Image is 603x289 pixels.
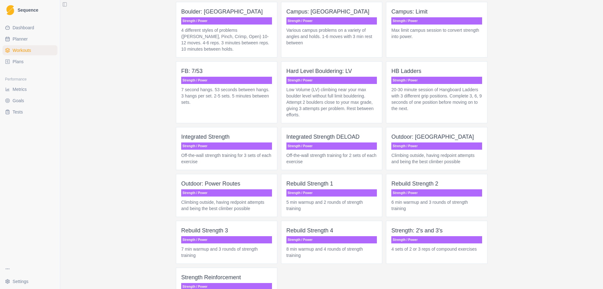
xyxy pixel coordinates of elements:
[181,246,272,258] p: 7 min warmup and 3 rounds of strength training
[18,8,38,12] span: Sequence
[3,84,57,94] a: Metrics
[3,34,57,44] a: Planner
[13,36,28,42] span: Planner
[391,246,482,252] p: 4 sets of 2 or 3 reps of compound exercises
[286,17,377,25] p: Strength / Power
[181,132,272,141] p: Integrated Strength
[181,7,272,16] p: Boulder: [GEOGRAPHIC_DATA]
[181,189,272,197] p: Strength / Power
[286,27,377,46] p: Various campus problems on a variety of angles and holds. 1-6 moves with 3 min rest between
[13,47,31,53] span: Workouts
[13,86,27,92] span: Metrics
[286,179,377,188] p: Rebuild Strength 1
[3,107,57,117] a: Tests
[391,236,482,243] p: Strength / Power
[3,23,57,33] a: Dashboard
[286,86,377,118] p: Low Volume (LV) climbing near your max boulder level without full limit bouldering. Attempt 2 bou...
[181,152,272,165] p: Off-the-wall strength training for 3 sets of each exercise
[13,58,24,65] span: Plans
[181,67,272,75] p: FB: 7/53
[391,226,482,235] p: Strength: 2's and 3's
[286,246,377,258] p: 8 min warmup and 4 rounds of strength training
[3,57,57,67] a: Plans
[286,199,377,212] p: 5 min warmup and 2 rounds of strength training
[286,132,377,141] p: Integrated Strength DELOAD
[181,27,272,52] p: 4 different styles of problems ([PERSON_NAME], Pinch, Crimp, Open) 10-12 moves. 4-6 reps. 3 minut...
[181,226,272,235] p: Rebuild Strength 3
[3,276,57,286] button: Settings
[391,152,482,165] p: Climbing outside, having redpoint attempts and being the best climber possible
[391,142,482,150] p: Strength / Power
[391,189,482,197] p: Strength / Power
[286,77,377,84] p: Strength / Power
[391,77,482,84] p: Strength / Power
[391,7,482,16] p: Campus: Limit
[13,25,34,31] span: Dashboard
[181,199,272,212] p: Climbing outside, having redpoint attempts and being the best climber possible
[286,236,377,243] p: Strength / Power
[286,7,377,16] p: Campus: [GEOGRAPHIC_DATA]
[391,86,482,112] p: 20-30 minute session of Hangboard Ladders with 3 different grip positions. Complete 3, 6, 9 secon...
[181,273,272,282] p: Strength Reinforcement
[391,67,482,75] p: HB Ladders
[286,226,377,235] p: Rebuild Strength 4
[181,179,272,188] p: Outdoor: Power Routes
[181,236,272,243] p: Strength / Power
[391,132,482,141] p: Outdoor: [GEOGRAPHIC_DATA]
[391,199,482,212] p: 6 min warmup and 3 rounds of strength training
[3,96,57,106] a: Goals
[286,189,377,197] p: Strength / Power
[181,17,272,25] p: Strength / Power
[3,3,57,18] a: LogoSequence
[13,109,23,115] span: Tests
[391,179,482,188] p: Rebuild Strength 2
[181,86,272,105] p: 7 second hangs. 53 seconds between hangs. 3 hangs per set. 2-5 sets. 5 minutes between sets.
[286,142,377,150] p: Strength / Power
[391,27,482,40] p: Max limit campus session to convert strength into power.
[286,152,377,165] p: Off-the-wall strength training for 2 sets of each exercise
[3,74,57,84] div: Performance
[391,17,482,25] p: Strength / Power
[3,45,57,55] a: Workouts
[13,97,24,104] span: Goals
[181,77,272,84] p: Strength / Power
[286,67,377,75] p: Hard Level Bouldering: LV
[6,5,14,15] img: Logo
[181,142,272,150] p: Strength / Power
